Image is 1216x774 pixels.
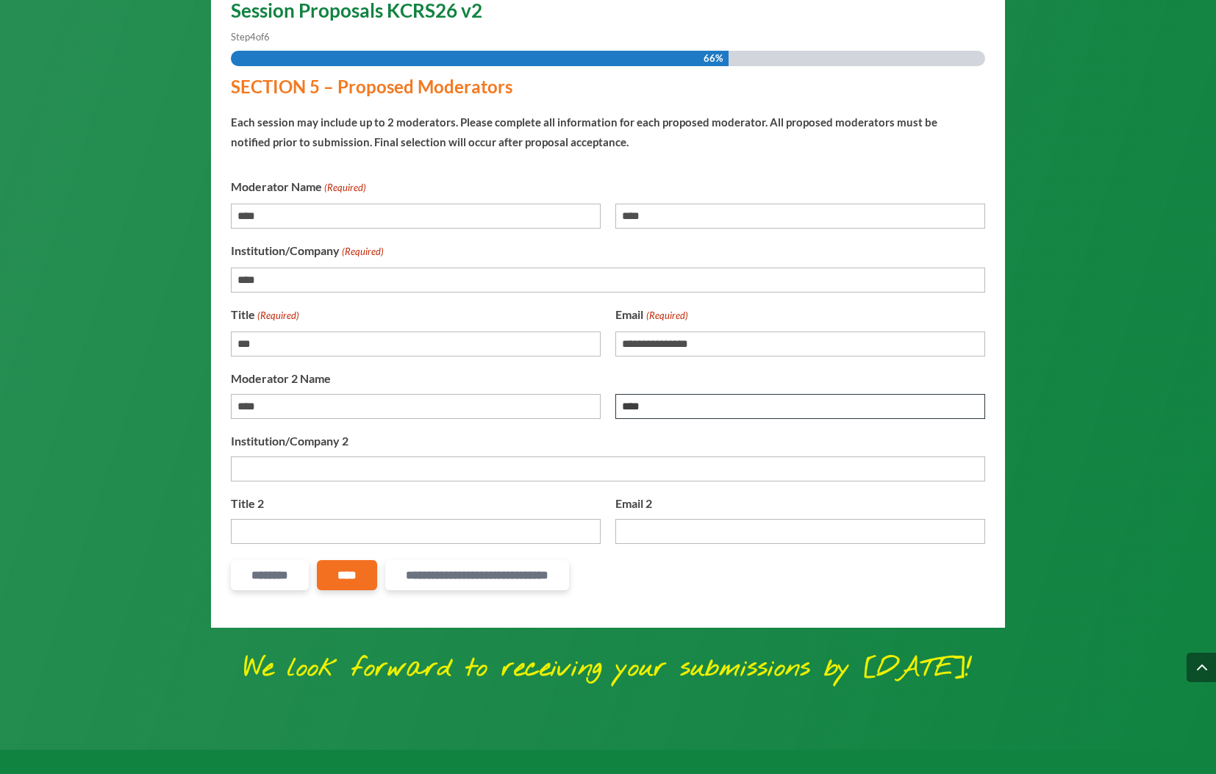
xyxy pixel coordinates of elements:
span: 66% [704,51,723,66]
span: 4 [250,31,256,43]
label: Email [615,304,687,326]
h2: Session Proposals KCRS26 v2 [231,1,985,27]
legend: Moderator Name [231,176,366,198]
h3: SECTION 5 – Proposed Moderators [231,78,973,103]
span: (Required) [645,306,688,326]
label: Email 2 [615,493,652,513]
span: (Required) [257,306,300,326]
span: (Required) [323,178,367,198]
label: Institution/Company 2 [231,431,348,451]
span: (Required) [341,242,385,262]
p: Step of [231,27,985,47]
label: Title [231,304,299,326]
p: We look forward to receiving your submissions by [DATE]! [121,648,1094,690]
label: Title 2 [231,493,264,513]
div: Each session may include up to 2 moderators. Please complete all information for each proposed mo... [231,103,973,152]
label: Institution/Company [231,240,384,262]
legend: Moderator 2 Name [231,368,331,388]
span: 6 [264,31,270,43]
